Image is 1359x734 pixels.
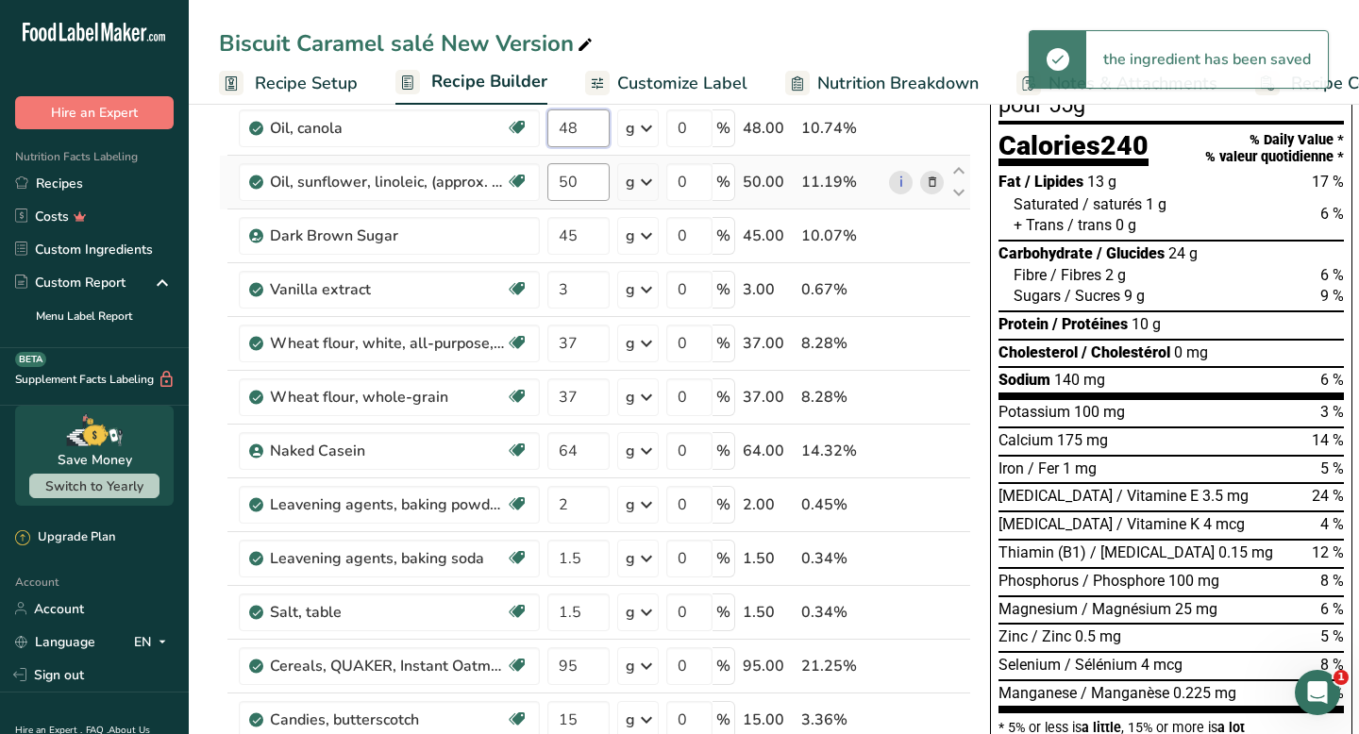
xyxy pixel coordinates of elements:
button: Hire an Expert [15,96,174,129]
span: / trans [1067,216,1112,234]
div: g [626,655,635,677]
div: g [626,386,635,409]
div: 45.00 [743,225,794,247]
div: g [626,547,635,570]
span: 24 % [1312,487,1344,505]
span: Iron [998,459,1024,477]
span: 4 % [1320,515,1344,533]
span: Protein [998,315,1049,333]
div: g [626,440,635,462]
div: 14.32% [801,440,881,462]
div: Cereals, QUAKER, Instant Oatmeal Organic, Regular [270,655,506,677]
div: Oil, canola [270,117,506,140]
span: 0 g [1116,216,1136,234]
span: Recipe Builder [431,69,547,94]
span: Phosphorus [998,572,1079,590]
span: 1 [1334,670,1349,685]
span: 0.5 mg [1075,627,1121,645]
div: 1.50 [743,601,794,624]
span: 4 mcg [1141,656,1183,674]
span: / Phosphore [1082,572,1165,590]
div: g [626,171,635,193]
span: Thiamin (B1) [998,543,1086,561]
span: 6 % [1320,600,1344,618]
span: / Cholestérol [1082,343,1170,361]
span: Potassium [998,403,1070,421]
div: g [626,709,635,731]
span: 12 % [1312,543,1344,561]
span: Magnesium [998,600,1078,618]
div: Salt, table [270,601,506,624]
div: g [626,332,635,355]
a: Recipe Setup [219,62,358,105]
div: Candies, butterscotch [270,709,506,731]
span: 10 g [1132,315,1161,333]
span: 240 [1100,129,1149,161]
div: Leavening agents, baking powder, low-sodium [270,493,506,516]
span: 0 mg [1174,343,1208,361]
div: g [626,225,635,247]
span: / saturés [1082,195,1142,213]
span: / Manganèse [1081,684,1169,702]
span: 0.15 mg [1218,543,1273,561]
span: 2 g [1105,266,1126,284]
span: 9 g [1124,287,1145,305]
span: / Vitamine K [1116,515,1200,533]
span: 175 mg [1057,431,1108,449]
div: Vanilla extract [270,278,506,301]
span: Manganese [998,684,1077,702]
span: Zinc [998,627,1028,645]
span: Recipe Setup [255,71,358,96]
span: / Fibres [1050,266,1101,284]
span: [MEDICAL_DATA] [998,487,1113,505]
div: 2.00 [743,493,794,516]
span: / Sucres [1065,287,1120,305]
div: 3.00 [743,278,794,301]
div: 0.34% [801,601,881,624]
div: 3.36% [801,709,881,731]
span: Sugars [1014,287,1061,305]
span: 8 % [1320,656,1344,674]
span: 6 % [1320,266,1344,284]
div: Save Money [58,450,132,470]
div: Naked Casein [270,440,506,462]
div: Wheat flour, whole-grain [270,386,506,409]
div: 15.00 [743,709,794,731]
span: 5 % [1320,459,1344,477]
span: 14 % [1312,431,1344,449]
div: 37.00 [743,386,794,409]
div: Custom Report [15,273,126,292]
div: 8.28% [801,332,881,355]
div: g [626,278,635,301]
span: 6 % [1320,205,1344,223]
span: 100 mg [1168,572,1219,590]
div: 1.50 [743,547,794,570]
a: Recipe Builder [395,60,547,106]
div: Biscuit Caramel salé New Version [219,26,596,60]
span: 5 % [1320,627,1344,645]
div: 10.07% [801,225,881,247]
div: 0.45% [801,493,881,516]
span: 8 % [1320,572,1344,590]
div: 48.00 [743,117,794,140]
span: Selenium [998,656,1061,674]
span: Sodium [998,371,1050,389]
span: 100 mg [1074,403,1125,421]
span: 25 mg [1175,600,1217,618]
span: Fat [998,173,1021,191]
span: / Zinc [1032,627,1071,645]
a: Notes & Attachments [1016,62,1217,105]
div: 0.34% [801,547,881,570]
span: / Magnésium [1082,600,1171,618]
span: 3.5 mg [1202,487,1249,505]
div: g [626,117,635,140]
div: Oil, sunflower, linoleic, (approx. 65%) [270,171,506,193]
div: 10.74% [801,117,881,140]
span: / Protéines [1052,315,1128,333]
span: 9 % [1320,287,1344,305]
span: 4 mcg [1203,515,1245,533]
span: 13 g [1087,173,1116,191]
span: Customize Label [617,71,747,96]
iframe: Intercom live chat [1295,670,1340,715]
span: Nutrition Breakdown [817,71,979,96]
